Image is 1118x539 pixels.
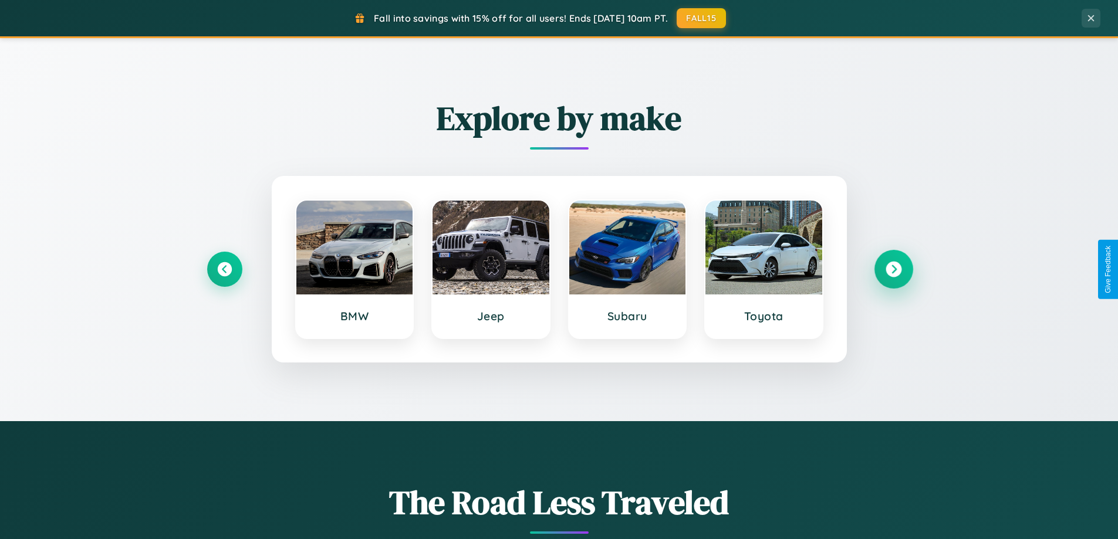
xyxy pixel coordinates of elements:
[581,309,674,323] h3: Subaru
[717,309,810,323] h3: Toyota
[374,12,668,24] span: Fall into savings with 15% off for all users! Ends [DATE] 10am PT.
[444,309,538,323] h3: Jeep
[207,96,911,141] h2: Explore by make
[207,480,911,525] h1: The Road Less Traveled
[308,309,401,323] h3: BMW
[677,8,726,28] button: FALL15
[1104,246,1112,293] div: Give Feedback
